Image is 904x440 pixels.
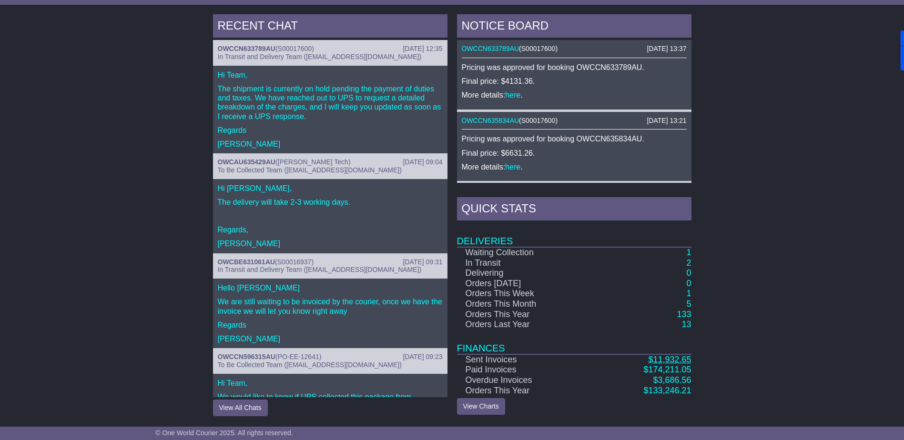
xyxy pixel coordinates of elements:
[218,225,443,234] p: Regards,
[457,197,691,223] div: Quick Stats
[677,310,691,319] a: 133
[218,158,275,166] a: OWCAU635429AU
[218,379,443,388] p: Hi Team,
[218,353,443,361] div: ( )
[643,386,691,395] a: $133,246.21
[648,386,691,395] span: 133,246.21
[457,258,594,269] td: In Transit
[218,184,443,193] p: Hi [PERSON_NAME],
[462,134,687,143] p: Pricing was approved for booking OWCCN635834AU.
[218,361,402,369] span: To Be Collected Team ([EMAIL_ADDRESS][DOMAIN_NAME])
[648,365,691,374] span: 174,211.05
[686,279,691,288] a: 0
[647,117,686,125] div: [DATE] 13:21
[521,45,556,52] span: S00017600
[643,365,691,374] a: $174,211.05
[457,330,691,354] td: Finances
[457,310,594,320] td: Orders This Year
[462,117,687,125] div: ( )
[218,126,443,135] p: Regards
[218,258,443,266] div: ( )
[155,429,293,437] span: © One World Courier 2025. All rights reserved.
[462,63,687,72] p: Pricing was approved for booking OWCCN633789AU.
[686,268,691,278] a: 0
[457,354,594,365] td: Sent Invoices
[653,375,691,385] a: $3,686.56
[686,258,691,268] a: 2
[457,247,594,258] td: Waiting Collection
[686,289,691,298] a: 1
[462,90,687,100] p: More details: .
[648,355,691,364] a: $11,932.65
[277,258,312,266] span: S00016937
[218,140,443,149] p: [PERSON_NAME]
[403,353,442,361] div: [DATE] 09:23
[457,386,594,396] td: Orders This Year
[686,248,691,257] a: 1
[218,353,275,360] a: OWCCN596315AU
[462,149,687,158] p: Final price: $6631.26.
[213,400,268,416] button: View All Chats
[218,320,443,330] p: Regards
[218,198,443,207] p: The delivery will take 2-3 working days.
[457,289,594,299] td: Orders This Week
[218,45,275,52] a: OWCCN633789AU
[457,320,594,330] td: Orders Last Year
[658,375,691,385] span: 3,686.56
[218,258,275,266] a: OWCBE631061AU
[505,163,520,171] a: here
[403,258,442,266] div: [DATE] 09:31
[403,158,442,166] div: [DATE] 09:04
[505,91,520,99] a: here
[218,283,443,292] p: Hello [PERSON_NAME]
[457,365,594,375] td: Paid Invoices
[457,375,594,386] td: Overdue Invoices
[213,14,447,40] div: RECENT CHAT
[653,355,691,364] span: 11,932.65
[457,279,594,289] td: Orders [DATE]
[218,239,443,248] p: [PERSON_NAME]
[278,158,348,166] span: [PERSON_NAME] Tech
[278,45,312,52] span: S00017600
[457,223,691,247] td: Deliveries
[457,299,594,310] td: Orders This Month
[457,268,594,279] td: Delivering
[218,53,422,60] span: In Transit and Delivery Team ([EMAIL_ADDRESS][DOMAIN_NAME])
[218,45,443,53] div: ( )
[218,334,443,343] p: [PERSON_NAME]
[681,320,691,329] a: 13
[521,117,556,124] span: S00017600
[457,398,505,415] a: View Charts
[218,297,443,315] p: We are still waiting to be invoiced by the courier, once we have the invoice we will let you know...
[218,158,443,166] div: ( )
[218,392,443,429] p: We would like to know if UPS collected this package from [PERSON_NAME] Plastic Co., Ltd. Kindly c...
[647,45,686,53] div: [DATE] 13:37
[462,45,519,52] a: OWCCN633789AU
[462,77,687,86] p: Final price: $4131.36.
[462,117,519,124] a: OWCCN635834AU
[462,45,687,53] div: ( )
[686,299,691,309] a: 5
[403,45,442,53] div: [DATE] 12:35
[218,84,443,121] p: The shipment is currently on hold pending the payment of duties and taxes. We have reached out to...
[457,14,691,40] div: NOTICE BOARD
[218,70,443,80] p: Hi Team,
[218,266,422,273] span: In Transit and Delivery Team ([EMAIL_ADDRESS][DOMAIN_NAME])
[218,166,402,174] span: To Be Collected Team ([EMAIL_ADDRESS][DOMAIN_NAME])
[462,162,687,171] p: More details: .
[278,353,319,360] span: PO-EE-12641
